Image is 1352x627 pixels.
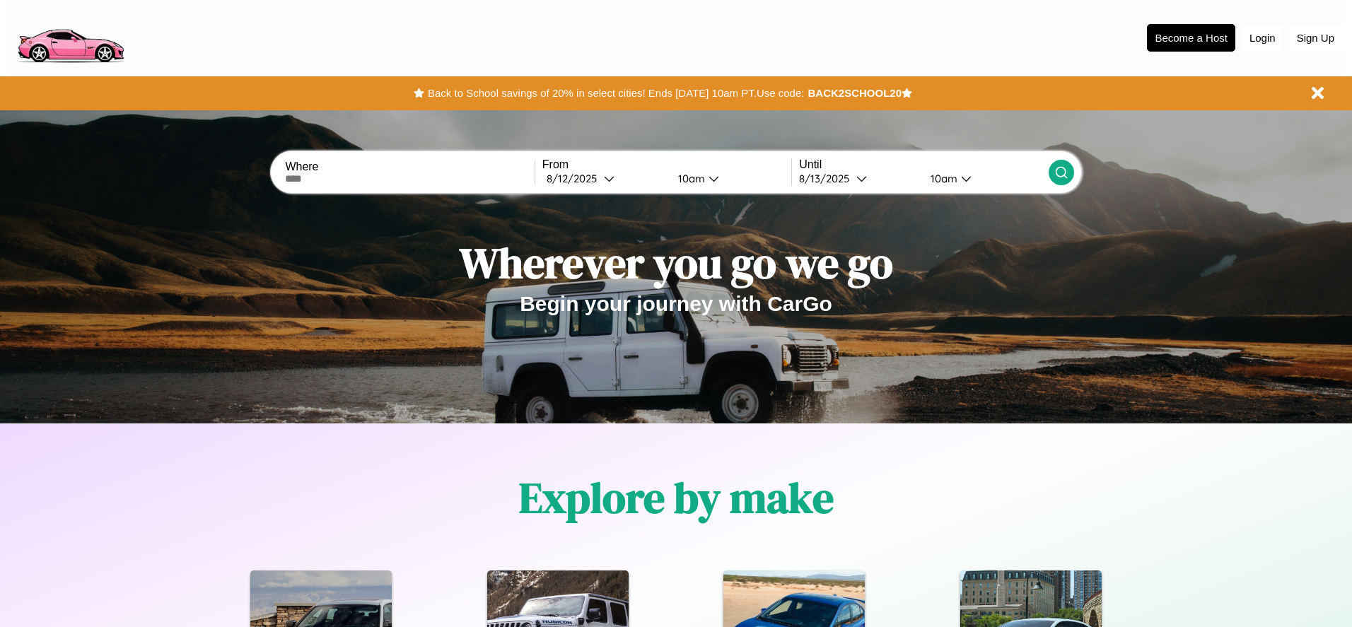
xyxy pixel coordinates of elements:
button: 10am [919,171,1048,186]
button: Back to School savings of 20% in select cities! Ends [DATE] 10am PT.Use code: [424,83,808,103]
button: 8/12/2025 [542,171,667,186]
button: Sign Up [1290,25,1341,51]
button: 10am [667,171,791,186]
div: 10am [671,172,709,185]
div: 8 / 13 / 2025 [799,172,856,185]
button: Login [1242,25,1283,51]
label: Until [799,158,1048,171]
div: 8 / 12 / 2025 [547,172,604,185]
label: Where [285,160,534,173]
button: Become a Host [1147,24,1235,52]
img: logo [11,7,130,66]
label: From [542,158,791,171]
b: BACK2SCHOOL20 [808,87,902,99]
h1: Explore by make [519,469,834,527]
div: 10am [923,172,961,185]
